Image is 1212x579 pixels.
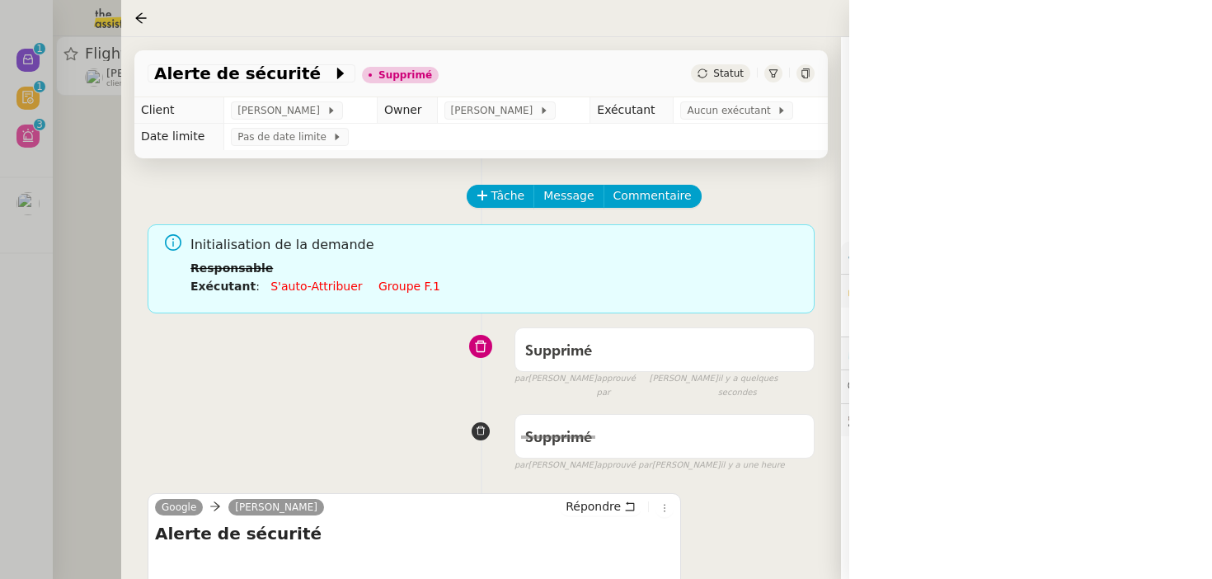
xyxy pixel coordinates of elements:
[237,102,326,119] span: [PERSON_NAME]
[841,370,1212,402] div: 💬Commentaires
[190,280,256,293] b: Exécutant
[514,372,528,399] span: par
[848,413,1059,426] span: 🕵️
[533,185,604,208] button: Message
[841,242,1212,274] div: ⚙️Procédures
[718,372,815,399] span: il y a quelques secondes
[378,280,440,293] a: Groupe f.1
[467,185,535,208] button: Tâche
[525,344,592,359] span: Supprimé
[566,498,621,515] span: Répondre
[154,65,332,82] span: Alerte de sécurité
[721,459,785,473] span: il y a une heure
[134,124,224,150] td: Date limite
[560,497,641,515] button: Répondre
[525,431,592,445] span: Supprimé
[848,281,955,300] span: 🔐
[848,248,933,267] span: ⚙️
[543,186,594,205] span: Message
[377,97,437,124] td: Owner
[613,186,692,205] span: Commentaire
[256,280,260,293] span: :
[491,186,525,205] span: Tâche
[237,129,332,145] span: Pas de date limite
[155,522,674,545] h4: Alerte de sécurité
[134,97,224,124] td: Client
[451,102,539,119] span: [PERSON_NAME]
[713,68,744,79] span: Statut
[841,337,1212,370] div: ⏲️Tâches 0:00 0actions
[514,459,528,473] span: par
[597,372,650,399] span: approuvé par
[848,346,1039,360] span: ⏲️
[190,261,273,275] b: Responsable
[190,234,801,257] span: Initialisation de la demande
[270,280,362,293] a: S'auto-attribuer
[848,379,953,393] span: 💬
[514,372,815,399] small: [PERSON_NAME] [PERSON_NAME]
[841,404,1212,436] div: 🕵️Autres demandes en cours 19
[687,102,777,119] span: Aucun exécutant
[604,185,702,208] button: Commentaire
[590,97,674,124] td: Exécutant
[597,459,652,473] span: approuvé par
[155,500,203,515] a: Google
[378,70,432,80] div: Supprimé
[228,500,324,515] a: [PERSON_NAME]
[514,459,785,473] small: [PERSON_NAME] [PERSON_NAME]
[841,275,1212,307] div: 🔐Données client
